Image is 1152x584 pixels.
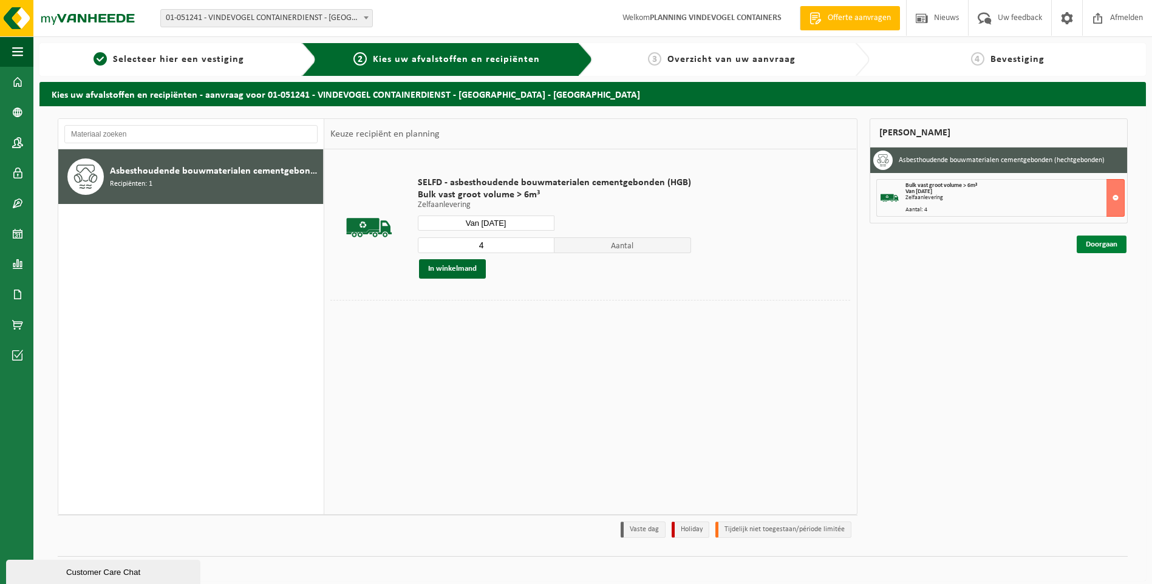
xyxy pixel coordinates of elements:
[58,149,324,204] button: Asbesthoudende bouwmaterialen cementgebonden (hechtgebonden) Recipiënten: 1
[64,125,318,143] input: Materiaal zoeken
[648,52,661,66] span: 3
[113,55,244,64] span: Selecteer hier een vestiging
[905,188,932,195] strong: Van [DATE]
[418,189,691,201] span: Bulk vast groot volume > 6m³
[418,216,554,231] input: Selecteer datum
[650,13,782,22] strong: PLANNING VINDEVOGEL CONTAINERS
[110,178,152,190] span: Recipiënten: 1
[672,521,709,538] li: Holiday
[373,55,540,64] span: Kies uw afvalstoffen en recipiënten
[990,55,1045,64] span: Bevestiging
[418,201,691,209] p: Zelfaanlevering
[899,151,1105,170] h3: Asbesthoudende bouwmaterialen cementgebonden (hechtgebonden)
[419,259,486,279] button: In winkelmand
[161,10,372,27] span: 01-051241 - VINDEVOGEL CONTAINERDIENST - OUDENAARDE - OUDENAARDE
[905,195,1125,201] div: Zelfaanlevering
[825,12,894,24] span: Offerte aanvragen
[160,9,373,27] span: 01-051241 - VINDEVOGEL CONTAINERDIENST - OUDENAARDE - OUDENAARDE
[46,52,292,67] a: 1Selecteer hier een vestiging
[1077,236,1126,253] a: Doorgaan
[621,521,666,538] li: Vaste dag
[324,119,446,149] div: Keuze recipiënt en planning
[39,82,1146,106] h2: Kies uw afvalstoffen en recipiënten - aanvraag voor 01-051241 - VINDEVOGEL CONTAINERDIENST - [GEO...
[353,52,367,66] span: 2
[110,164,320,178] span: Asbesthoudende bouwmaterialen cementgebonden (hechtgebonden)
[971,52,984,66] span: 4
[418,177,691,189] span: SELFD - asbesthoudende bouwmaterialen cementgebonden (HGB)
[905,182,977,189] span: Bulk vast groot volume > 6m³
[905,207,1125,213] div: Aantal: 4
[667,55,796,64] span: Overzicht van uw aanvraag
[94,52,107,66] span: 1
[715,521,851,538] li: Tijdelijk niet toegestaan/période limitée
[6,557,203,584] iframe: chat widget
[800,6,900,30] a: Offerte aanvragen
[554,237,691,253] span: Aantal
[870,118,1128,148] div: [PERSON_NAME]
